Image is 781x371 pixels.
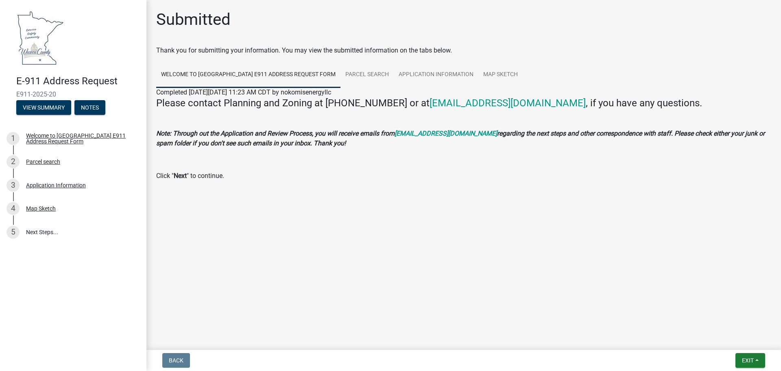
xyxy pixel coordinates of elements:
button: Back [162,353,190,368]
div: 3 [7,179,20,192]
div: 5 [7,226,20,239]
button: Exit [735,353,765,368]
button: Notes [74,100,105,115]
strong: Next [174,172,187,180]
div: 2 [7,155,20,168]
h1: Submitted [156,10,231,29]
span: Exit [742,357,754,364]
strong: Note: Through out the Application and Review Process, you will receive emails from [156,130,395,137]
span: E911-2025-20 [16,90,130,98]
h4: Please contact Planning and Zoning at [PHONE_NUMBER] or at , if you have any questions. [156,97,771,109]
h4: E-911 Address Request [16,75,140,87]
a: Parcel search [340,62,394,88]
wm-modal-confirm: Summary [16,105,71,111]
a: Map Sketch [478,62,523,88]
wm-modal-confirm: Notes [74,105,105,111]
span: Back [169,357,183,364]
div: 1 [7,132,20,145]
div: Application Information [26,182,86,188]
a: Welcome to [GEOGRAPHIC_DATA] E911 Address Request Form [156,62,340,88]
span: Completed [DATE][DATE] 11:23 AM CDT by nokomisenergyllc [156,88,331,96]
div: Map Sketch [26,206,56,211]
button: View Summary [16,100,71,115]
a: [EMAIL_ADDRESS][DOMAIN_NAME] [395,130,497,137]
div: 4 [7,202,20,215]
div: Thank you for submitting your information. You may view the submitted information on the tabs below. [156,46,771,55]
a: [EMAIL_ADDRESS][DOMAIN_NAME] [430,97,586,109]
div: Welcome to [GEOGRAPHIC_DATA] E911 Address Request Form [26,133,133,144]
div: Parcel search [26,159,60,165]
p: Click " " to continue. [156,171,771,181]
img: Waseca County, Minnesota [16,9,64,67]
strong: regarding the next steps and other correspondence with staff. Please check either your junk or sp... [156,130,765,147]
a: Application Information [394,62,478,88]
